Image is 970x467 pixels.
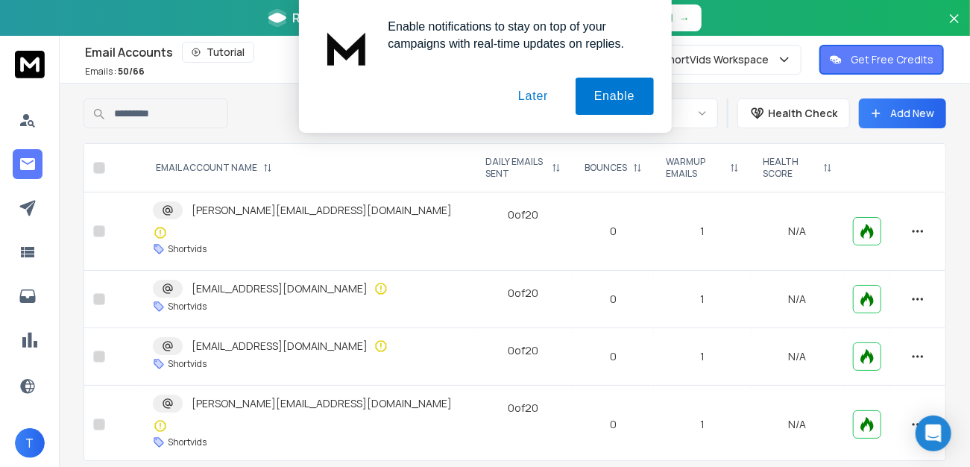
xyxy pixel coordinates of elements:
[168,436,207,448] p: Shortvids
[760,349,835,364] p: N/A
[576,78,654,115] button: Enable
[582,349,645,364] p: 0
[377,18,654,52] div: Enable notifications to stay on top of your campaigns with real-time updates on replies.
[763,156,817,180] p: HEALTH SCORE
[192,281,368,296] p: [EMAIL_ADDRESS][DOMAIN_NAME]
[317,18,377,78] img: notification icon
[168,358,207,370] p: Shortvids
[760,224,835,239] p: N/A
[508,207,538,222] div: 0 of 20
[508,286,538,301] div: 0 of 20
[760,417,835,432] p: N/A
[654,386,751,464] td: 1
[508,401,538,416] div: 0 of 20
[192,203,452,218] p: [PERSON_NAME][EMAIL_ADDRESS][DOMAIN_NAME]
[168,301,207,313] p: Shortvids
[666,156,724,180] p: WARMUP EMAILS
[500,78,567,115] button: Later
[582,417,645,432] p: 0
[585,162,627,174] p: BOUNCES
[485,156,546,180] p: DAILY EMAILS SENT
[192,339,368,354] p: [EMAIL_ADDRESS][DOMAIN_NAME]
[15,428,45,458] button: T
[916,416,951,451] div: Open Intercom Messenger
[508,343,538,358] div: 0 of 20
[654,271,751,328] td: 1
[654,328,751,386] td: 1
[582,224,645,239] p: 0
[156,162,272,174] div: EMAIL ACCOUNT NAME
[582,292,645,307] p: 0
[192,396,452,411] p: [PERSON_NAME][EMAIL_ADDRESS][DOMAIN_NAME]
[654,192,751,271] td: 1
[760,292,835,307] p: N/A
[168,243,207,255] p: Shortvids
